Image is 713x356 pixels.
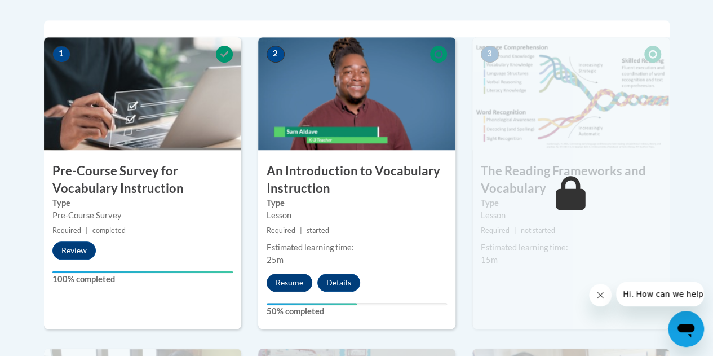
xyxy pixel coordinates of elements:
[7,8,91,17] span: Hi. How can we help?
[267,226,295,235] span: Required
[668,311,704,347] iframe: Button to launch messaging window
[267,197,447,209] label: Type
[267,46,285,63] span: 2
[267,305,447,318] label: 50% completed
[481,46,499,63] span: 3
[52,273,233,285] label: 100% completed
[514,226,516,235] span: |
[52,46,70,63] span: 1
[258,162,455,197] h3: An Introduction to Vocabulary Instruction
[300,226,302,235] span: |
[258,37,455,150] img: Course Image
[616,282,704,306] iframe: Message from company
[44,37,241,150] img: Course Image
[317,274,360,292] button: Details
[267,274,312,292] button: Resume
[44,162,241,197] h3: Pre-Course Survey for Vocabulary Instruction
[472,37,670,150] img: Course Image
[52,271,233,273] div: Your progress
[481,226,510,235] span: Required
[92,226,126,235] span: completed
[86,226,88,235] span: |
[481,255,498,265] span: 15m
[481,209,661,222] div: Lesson
[589,284,612,306] iframe: Close message
[52,226,81,235] span: Required
[481,241,661,254] div: Estimated learning time:
[481,197,661,209] label: Type
[52,209,233,222] div: Pre-Course Survey
[267,255,284,265] span: 25m
[267,303,357,305] div: Your progress
[52,241,96,260] button: Review
[52,197,233,209] label: Type
[521,226,555,235] span: not started
[472,162,670,197] h3: The Reading Frameworks and Vocabulary
[307,226,329,235] span: started
[267,241,447,254] div: Estimated learning time:
[267,209,447,222] div: Lesson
